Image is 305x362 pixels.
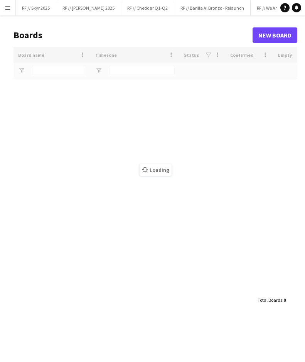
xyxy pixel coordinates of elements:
h1: Boards [13,29,253,41]
button: RF // [PERSON_NAME] 2025 [56,0,121,15]
button: RF // Barilla Al Bronzo - Relaunch [174,0,251,15]
button: RF // Skyr 2025 [16,0,56,15]
button: RF // We Are Hero Q2 [251,0,302,15]
button: RF // Cheddar Q1-Q2 [121,0,174,15]
a: New Board [253,27,297,43]
div: : [258,292,286,308]
span: Loading [140,164,172,176]
span: Total Boards [258,297,282,303]
span: 0 [283,297,286,303]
